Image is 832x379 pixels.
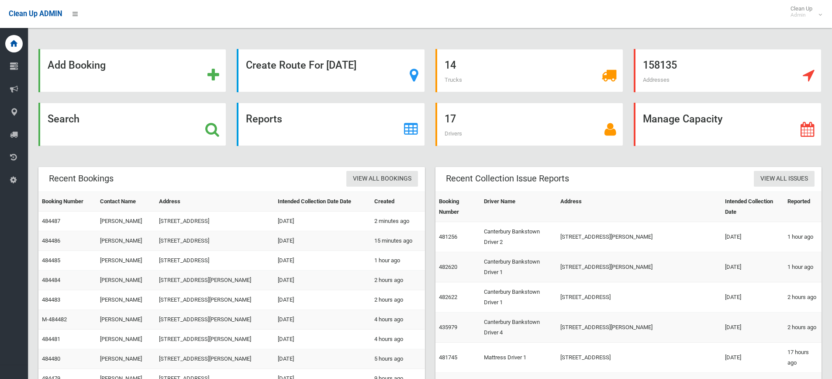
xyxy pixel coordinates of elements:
[155,192,274,212] th: Address
[722,222,784,252] td: [DATE]
[274,290,371,310] td: [DATE]
[480,313,556,343] td: Canterbury Bankstown Driver 4
[435,192,481,222] th: Booking Number
[97,271,155,290] td: [PERSON_NAME]
[97,212,155,231] td: [PERSON_NAME]
[42,316,67,323] a: M-484482
[371,310,425,330] td: 4 hours ago
[346,171,418,187] a: View All Bookings
[445,59,456,71] strong: 14
[38,103,226,146] a: Search
[371,330,425,349] td: 4 hours ago
[439,324,457,330] a: 435979
[42,277,60,283] a: 484484
[643,59,677,71] strong: 158135
[445,76,462,83] span: Trucks
[722,313,784,343] td: [DATE]
[445,113,456,125] strong: 17
[643,76,670,83] span: Addresses
[42,296,60,303] a: 484483
[634,49,822,92] a: 158135 Addresses
[439,294,457,300] a: 482622
[722,343,784,373] td: [DATE]
[371,271,425,290] td: 2 hours ago
[722,252,784,282] td: [DATE]
[42,336,60,342] a: 484481
[754,171,815,187] a: View All Issues
[42,257,60,264] a: 484485
[155,212,274,231] td: [STREET_ADDRESS]
[38,49,226,92] a: Add Booking
[48,59,106,71] strong: Add Booking
[557,192,722,222] th: Address
[155,330,274,349] td: [STREET_ADDRESS][PERSON_NAME]
[445,130,462,137] span: Drivers
[274,310,371,330] td: [DATE]
[38,192,97,212] th: Booking Number
[274,192,371,212] th: Intended Collection Date Date
[97,349,155,369] td: [PERSON_NAME]
[557,313,722,343] td: [STREET_ADDRESS][PERSON_NAME]
[435,49,623,92] a: 14 Trucks
[246,59,356,71] strong: Create Route For [DATE]
[634,103,822,146] a: Manage Capacity
[722,192,784,222] th: Intended Collection Date
[274,271,371,290] td: [DATE]
[97,251,155,271] td: [PERSON_NAME]
[435,170,580,187] header: Recent Collection Issue Reports
[9,10,62,18] span: Clean Up ADMIN
[371,231,425,251] td: 15 minutes ago
[439,233,457,240] a: 481256
[97,310,155,330] td: [PERSON_NAME]
[784,343,822,373] td: 17 hours ago
[237,103,425,146] a: Reports
[155,231,274,251] td: [STREET_ADDRESS]
[274,212,371,231] td: [DATE]
[784,222,822,252] td: 1 hour ago
[480,343,556,373] td: Mattress Driver 1
[97,192,155,212] th: Contact Name
[155,349,274,369] td: [STREET_ADDRESS][PERSON_NAME]
[480,192,556,222] th: Driver Name
[557,222,722,252] td: [STREET_ADDRESS][PERSON_NAME]
[155,290,274,310] td: [STREET_ADDRESS][PERSON_NAME]
[784,313,822,343] td: 2 hours ago
[439,354,457,361] a: 481745
[643,113,722,125] strong: Manage Capacity
[97,231,155,251] td: [PERSON_NAME]
[791,12,812,18] small: Admin
[237,49,425,92] a: Create Route For [DATE]
[42,355,60,362] a: 484480
[371,290,425,310] td: 2 hours ago
[557,282,722,313] td: [STREET_ADDRESS]
[722,282,784,313] td: [DATE]
[480,222,556,252] td: Canterbury Bankstown Driver 2
[786,5,821,18] span: Clean Up
[246,113,282,125] strong: Reports
[274,231,371,251] td: [DATE]
[371,212,425,231] td: 2 minutes ago
[155,271,274,290] td: [STREET_ADDRESS][PERSON_NAME]
[784,282,822,313] td: 2 hours ago
[480,282,556,313] td: Canterbury Bankstown Driver 1
[557,252,722,282] td: [STREET_ADDRESS][PERSON_NAME]
[274,330,371,349] td: [DATE]
[784,192,822,222] th: Reported
[42,218,60,224] a: 484487
[439,264,457,270] a: 482620
[97,330,155,349] td: [PERSON_NAME]
[274,349,371,369] td: [DATE]
[557,343,722,373] td: [STREET_ADDRESS]
[155,251,274,271] td: [STREET_ADDRESS]
[97,290,155,310] td: [PERSON_NAME]
[784,252,822,282] td: 1 hour ago
[435,103,623,146] a: 17 Drivers
[371,192,425,212] th: Created
[155,310,274,330] td: [STREET_ADDRESS][PERSON_NAME]
[371,251,425,271] td: 1 hour ago
[480,252,556,282] td: Canterbury Bankstown Driver 1
[274,251,371,271] td: [DATE]
[38,170,124,187] header: Recent Bookings
[42,237,60,244] a: 484486
[48,113,79,125] strong: Search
